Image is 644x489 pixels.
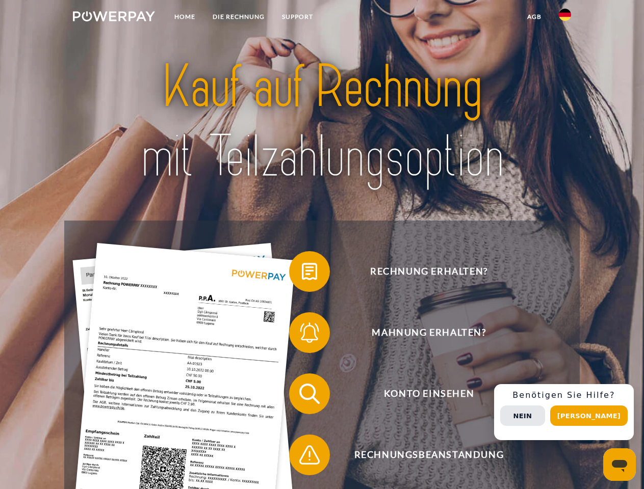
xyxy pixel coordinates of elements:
h3: Benötigen Sie Hilfe? [500,390,628,400]
iframe: Schaltfläche zum Öffnen des Messaging-Fensters [603,448,636,481]
a: DIE RECHNUNG [204,8,273,26]
button: Rechnung erhalten? [289,251,554,292]
button: Mahnung erhalten? [289,312,554,353]
span: Konto einsehen [304,373,554,414]
button: Konto einsehen [289,373,554,414]
img: de [559,9,571,21]
span: Mahnung erhalten? [304,312,554,353]
span: Rechnungsbeanstandung [304,434,554,475]
img: qb_search.svg [297,381,322,406]
a: Home [166,8,204,26]
div: Schnellhilfe [494,384,634,440]
button: Rechnungsbeanstandung [289,434,554,475]
img: qb_bell.svg [297,320,322,345]
img: title-powerpay_de.svg [97,49,547,195]
span: Rechnung erhalten? [304,251,554,292]
a: SUPPORT [273,8,322,26]
a: agb [519,8,550,26]
img: logo-powerpay-white.svg [73,11,155,21]
button: Nein [500,405,545,426]
img: qb_warning.svg [297,442,322,468]
img: qb_bill.svg [297,259,322,284]
button: [PERSON_NAME] [550,405,628,426]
